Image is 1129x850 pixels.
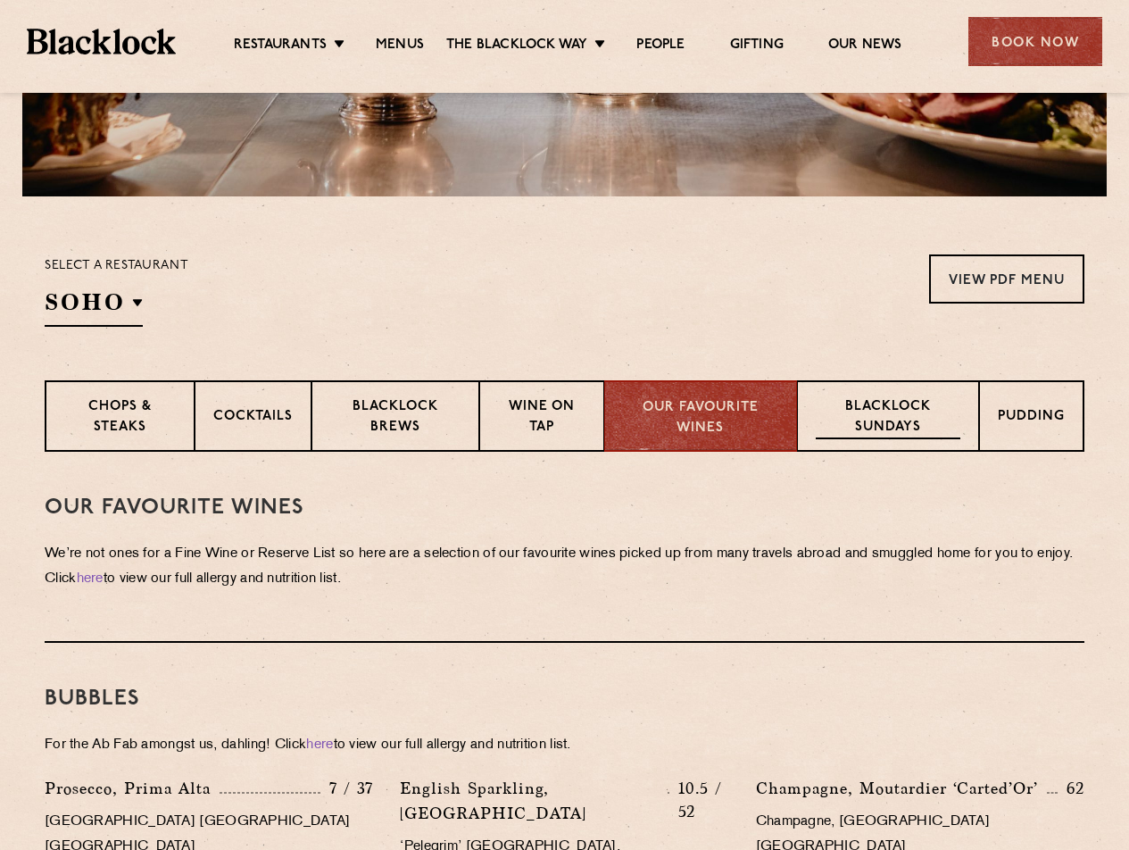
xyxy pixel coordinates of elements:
p: Blacklock Brews [330,397,461,439]
a: Menus [376,37,424,56]
a: Gifting [730,37,784,56]
div: Book Now [968,17,1102,66]
p: Our favourite wines [623,398,777,438]
p: 7 / 37 [320,777,373,800]
h3: Our Favourite Wines [45,496,1084,520]
p: We’re not ones for a Fine Wine or Reserve List so here are a selection of our favourite wines pic... [45,542,1084,592]
h3: bubbles [45,687,1084,711]
p: Prosecco, Prima Alta [45,776,220,801]
p: 10.5 / 52 [669,777,729,823]
a: View PDF Menu [929,254,1084,304]
a: here [306,738,333,752]
h2: SOHO [45,287,143,327]
p: For the Ab Fab amongst us, dahling! Click to view our full allergy and nutrition list. [45,733,1084,758]
p: Champagne, Moutardier ‘Carted’Or’ [756,776,1047,801]
a: The Blacklock Way [446,37,587,56]
a: Restaurants [234,37,327,56]
p: Wine on Tap [498,397,585,439]
p: English Sparkling, [GEOGRAPHIC_DATA] [400,776,667,826]
img: BL_Textured_Logo-footer-cropped.svg [27,29,176,54]
p: Blacklock Sundays [816,397,960,439]
p: Cocktails [213,407,293,429]
p: Select a restaurant [45,254,188,278]
p: Chops & Steaks [64,397,176,439]
p: 62 [1058,777,1084,800]
a: People [636,37,685,56]
a: here [77,572,104,586]
a: Our News [828,37,902,56]
p: Pudding [998,407,1065,429]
